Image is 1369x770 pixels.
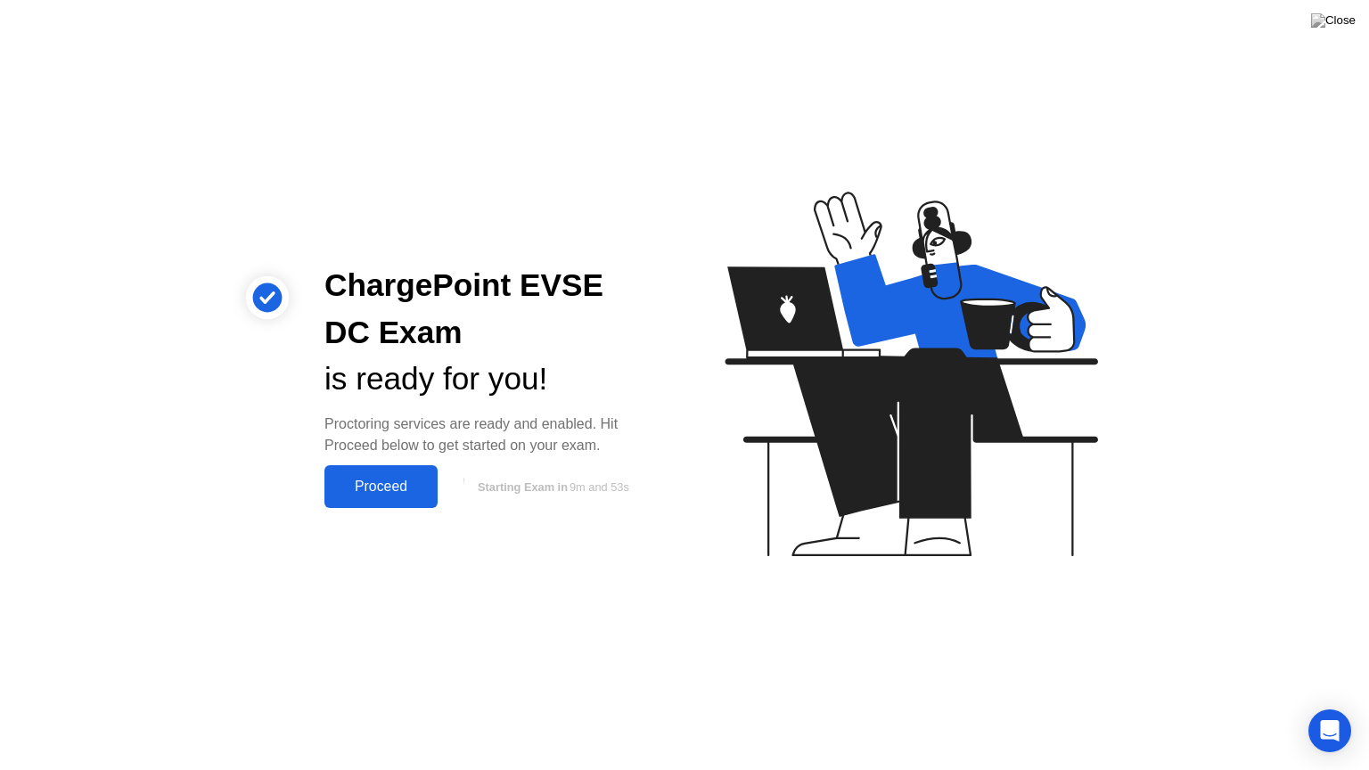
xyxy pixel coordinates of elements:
div: Proceed [330,479,432,495]
span: 9m and 53s [570,480,629,494]
button: Proceed [324,465,438,508]
div: Open Intercom Messenger [1308,709,1351,752]
button: Starting Exam in9m and 53s [447,470,656,504]
img: Close [1311,13,1356,28]
div: is ready for you! [324,356,656,403]
div: Proctoring services are ready and enabled. Hit Proceed below to get started on your exam. [324,414,656,456]
div: ChargePoint EVSE DC Exam [324,262,656,356]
